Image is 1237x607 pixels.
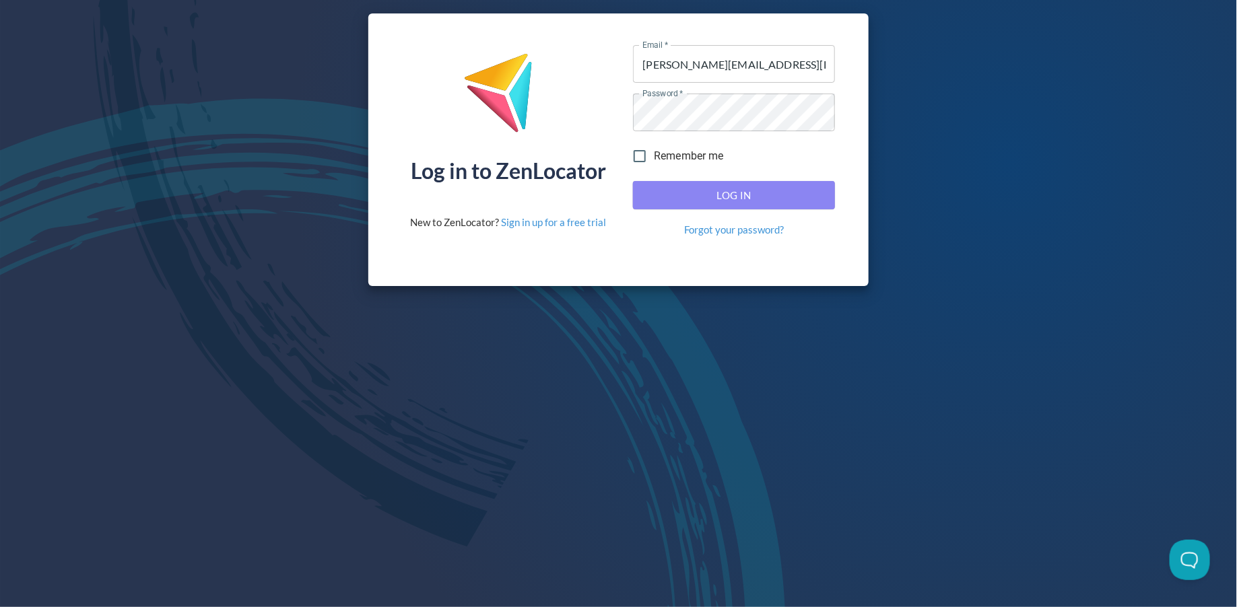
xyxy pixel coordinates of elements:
iframe: Toggle Customer Support [1170,540,1210,580]
img: ZenLocator [463,52,554,143]
input: name@company.com [633,45,835,83]
div: New to ZenLocator? [410,215,606,229]
div: Log in to ZenLocator [411,160,606,182]
a: Forgot your password? [684,223,784,237]
a: Sign in up for a free trial [501,216,606,228]
span: Log In [648,186,820,204]
button: Log In [633,181,835,209]
span: Remember me [654,148,724,164]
